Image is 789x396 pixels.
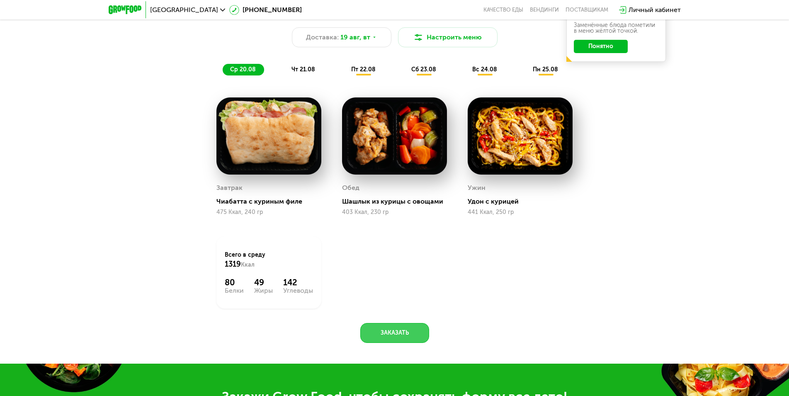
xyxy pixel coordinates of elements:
[225,251,313,269] div: Всего в среду
[468,182,486,194] div: Ужин
[225,277,244,287] div: 80
[283,287,313,294] div: Углеводы
[216,182,243,194] div: Завтрак
[533,66,558,73] span: пн 25.08
[360,323,429,343] button: Заказать
[530,7,559,13] a: Вендинги
[574,40,628,53] button: Понятно
[254,287,273,294] div: Жиры
[411,66,436,73] span: сб 23.08
[468,209,573,216] div: 441 Ккал, 250 гр
[340,32,370,42] span: 19 авг, вт
[283,277,313,287] div: 142
[574,22,658,34] div: Заменённые блюда пометили в меню жёлтой точкой.
[472,66,497,73] span: вс 24.08
[254,277,273,287] div: 49
[342,209,447,216] div: 403 Ккал, 230 гр
[483,7,523,13] a: Качество еды
[225,287,244,294] div: Белки
[629,5,681,15] div: Личный кабинет
[216,197,328,206] div: Чиабатта с куриным филе
[468,197,579,206] div: Удон с курицей
[342,182,359,194] div: Обед
[306,32,339,42] span: Доставка:
[342,197,454,206] div: Шашлык из курицы с овощами
[216,209,321,216] div: 475 Ккал, 240 гр
[150,7,218,13] span: [GEOGRAPHIC_DATA]
[225,260,241,269] span: 1319
[241,261,255,268] span: Ккал
[398,27,498,47] button: Настроить меню
[291,66,315,73] span: чт 21.08
[229,5,302,15] a: [PHONE_NUMBER]
[351,66,376,73] span: пт 22.08
[230,66,256,73] span: ср 20.08
[566,7,608,13] div: поставщикам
